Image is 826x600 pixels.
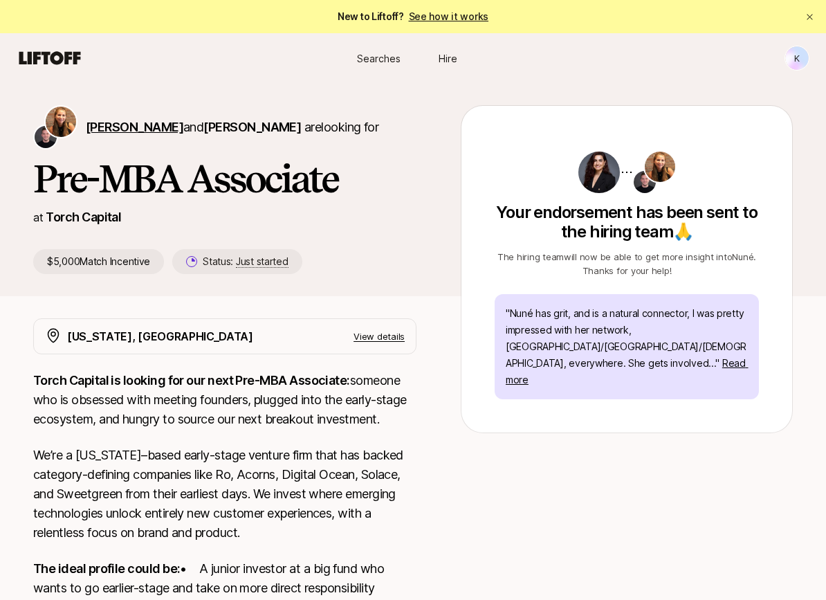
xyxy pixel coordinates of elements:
[506,305,748,388] p: " Nuné has grit, and is a natural connector, I was pretty impressed with her network, [GEOGRAPHIC...
[203,253,288,270] p: Status:
[46,107,76,137] img: Katie Reiner
[203,120,301,134] span: [PERSON_NAME]
[645,152,675,182] img: Katie Reiner
[495,250,759,278] p: The hiring team will now be able to get more insight into Nuné . Thanks for your help!
[495,203,759,242] p: Your endorsement has been sent to the hiring team 🙏
[86,118,378,137] p: are looking for
[33,373,350,388] strong: Torch Capital is looking for our next Pre-MBA Associate:
[413,46,482,71] a: Hire
[183,120,301,134] span: and
[67,327,253,345] p: [US_STATE], [GEOGRAPHIC_DATA]
[33,371,416,429] p: someone who is obsessed with meeting founders, plugged into the early-stage ecosystem, and hungry...
[354,329,405,343] p: View details
[33,158,416,199] h1: Pre-MBA Associate
[578,152,620,193] img: Nuné Zadoyan
[86,120,183,134] span: [PERSON_NAME]
[33,208,43,226] p: at
[439,51,457,66] span: Hire
[784,46,809,71] button: K
[634,171,656,193] img: Christopher Harper
[46,210,121,224] a: Torch Capital
[357,51,401,66] span: Searches
[33,249,164,274] p: $5,000 Match Incentive
[794,50,800,66] p: K
[33,561,180,576] strong: The ideal profile could be:
[344,46,413,71] a: Searches
[338,8,488,25] span: New to Liftoff?
[409,10,489,22] a: See how it works
[33,446,416,543] p: We’re a [US_STATE]–based early-stage venture firm that has backed category-defining companies lik...
[35,126,57,148] img: Christopher Harper
[236,255,288,268] span: Just started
